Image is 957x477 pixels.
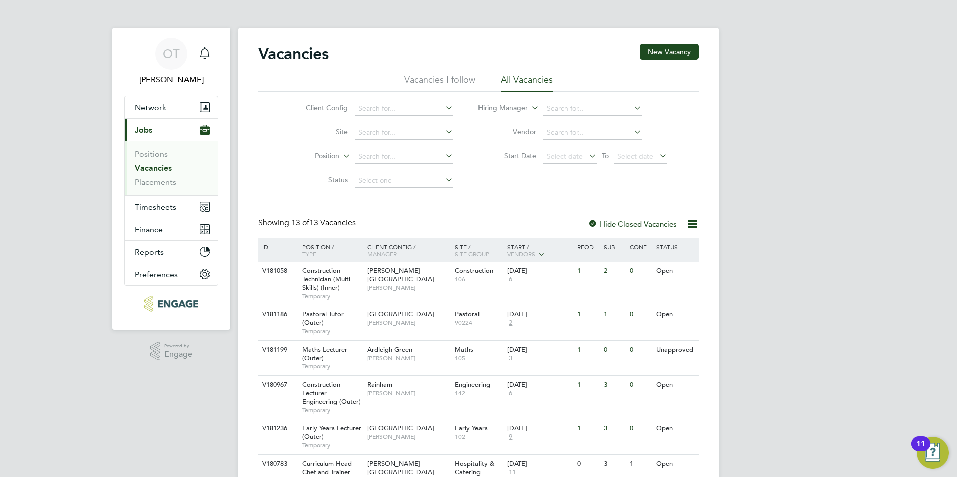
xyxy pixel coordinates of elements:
[260,262,295,280] div: V181058
[124,38,218,86] a: OT[PERSON_NAME]
[654,419,697,438] div: Open
[452,238,505,262] div: Site /
[302,406,362,414] span: Temporary
[260,419,295,438] div: V181236
[917,437,949,469] button: Open Resource Center, 11 new notifications
[302,250,316,258] span: Type
[124,296,218,312] a: Go to home page
[135,149,168,159] a: Positions
[627,305,653,324] div: 0
[627,376,653,394] div: 0
[455,380,490,389] span: Engineering
[112,28,230,330] nav: Main navigation
[355,126,453,140] input: Search for...
[163,47,180,60] span: OT
[505,238,575,263] div: Start /
[507,267,572,275] div: [DATE]
[507,319,514,327] span: 2
[164,342,192,350] span: Powered by
[367,345,412,354] span: Ardleigh Green
[290,127,348,136] label: Site
[144,296,198,312] img: huntereducation-logo-retina.png
[601,262,627,280] div: 2
[507,354,514,363] span: 3
[291,218,356,228] span: 13 Vacancies
[302,292,362,300] span: Temporary
[125,141,218,195] div: Jobs
[355,174,453,188] input: Select one
[654,238,697,255] div: Status
[588,219,677,229] label: Hide Closed Vacancies
[282,151,339,161] label: Position
[367,433,450,441] span: [PERSON_NAME]
[627,341,653,359] div: 0
[575,376,601,394] div: 1
[125,241,218,263] button: Reports
[455,389,503,397] span: 142
[507,275,514,284] span: 6
[135,125,152,135] span: Jobs
[260,305,295,324] div: V181186
[547,152,583,161] span: Select date
[125,119,218,141] button: Jobs
[260,376,295,394] div: V180967
[135,163,172,173] a: Vacancies
[654,262,697,280] div: Open
[601,419,627,438] div: 3
[601,341,627,359] div: 0
[455,266,493,275] span: Construction
[367,424,434,432] span: [GEOGRAPHIC_DATA]
[367,389,450,397] span: [PERSON_NAME]
[302,327,362,335] span: Temporary
[599,149,612,162] span: To
[455,310,480,318] span: Pastoral
[302,380,361,406] span: Construction Lecturer Engineering (Outer)
[125,196,218,218] button: Timesheets
[507,424,572,433] div: [DATE]
[125,96,218,118] button: Network
[455,319,503,327] span: 90224
[290,175,348,184] label: Status
[355,102,453,116] input: Search for...
[654,455,697,473] div: Open
[507,389,514,398] span: 6
[575,419,601,438] div: 1
[355,150,453,164] input: Search for...
[507,468,517,477] span: 11
[455,250,489,258] span: Site Group
[302,345,347,362] span: Maths Lecturer (Outer)
[507,381,572,389] div: [DATE]
[575,262,601,280] div: 1
[455,459,494,476] span: Hospitality & Catering
[916,444,925,457] div: 11
[627,262,653,280] div: 0
[627,455,653,473] div: 1
[654,376,697,394] div: Open
[258,218,358,228] div: Showing
[260,238,295,255] div: ID
[135,247,164,257] span: Reports
[135,177,176,187] a: Placements
[507,433,514,441] span: 9
[258,44,329,64] h2: Vacancies
[601,455,627,473] div: 3
[367,319,450,327] span: [PERSON_NAME]
[367,266,434,283] span: [PERSON_NAME][GEOGRAPHIC_DATA]
[367,284,450,292] span: [PERSON_NAME]
[617,152,653,161] span: Select date
[367,250,397,258] span: Manager
[601,305,627,324] div: 1
[507,346,572,354] div: [DATE]
[150,342,193,361] a: Powered byEngage
[575,238,601,255] div: Reqd
[455,424,488,432] span: Early Years
[507,310,572,319] div: [DATE]
[302,362,362,370] span: Temporary
[543,102,642,116] input: Search for...
[575,455,601,473] div: 0
[367,354,450,362] span: [PERSON_NAME]
[478,151,536,160] label: Start Date
[365,238,452,262] div: Client Config /
[640,44,699,60] button: New Vacancy
[302,266,350,292] span: Construction Technician (Multi Skills) (Inner)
